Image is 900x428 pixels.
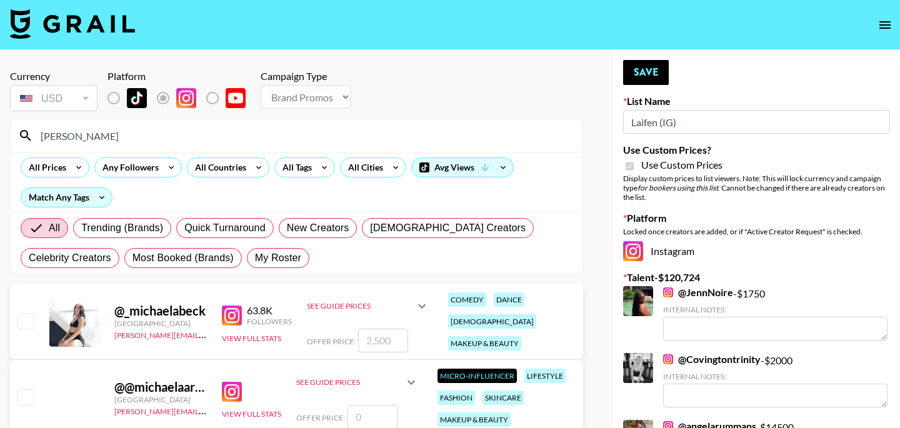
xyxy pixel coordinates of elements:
[437,391,475,405] div: fashion
[437,412,511,427] div: makeup & beauty
[275,158,314,177] div: All Tags
[114,319,207,328] div: [GEOGRAPHIC_DATA]
[222,334,281,343] button: View Full Stats
[623,241,643,261] img: Instagram
[663,286,733,299] a: @JennNoire
[623,144,890,156] label: Use Custom Prices?
[358,329,408,352] input: 2,500
[524,369,566,383] div: lifestyle
[10,82,97,114] div: Currency is locked to USD
[641,159,722,171] span: Use Custom Prices
[663,354,673,364] img: Instagram
[307,337,356,346] span: Offer Price:
[222,382,242,402] img: Instagram
[307,291,429,321] div: See Guide Prices
[21,188,112,207] div: Match Any Tags
[114,395,207,404] div: [GEOGRAPHIC_DATA]
[107,70,256,82] div: Platform
[370,221,526,236] span: [DEMOGRAPHIC_DATA] Creators
[12,87,95,109] div: USD
[637,183,718,192] em: for bookers using this list
[222,306,242,326] img: Instagram
[437,369,517,383] div: Micro-Influencer
[287,221,349,236] span: New Creators
[184,221,266,236] span: Quick Turnaround
[623,95,890,107] label: List Name
[448,336,521,351] div: makeup & beauty
[623,60,669,85] button: Save
[494,292,524,307] div: dance
[663,372,887,381] div: Internal Notes:
[296,413,345,422] span: Offer Price:
[247,317,292,326] div: Followers
[663,305,887,314] div: Internal Notes:
[663,353,761,366] a: @Covingtontrinity
[107,85,256,111] div: List locked to Instagram.
[623,271,890,284] label: Talent - $ 120,724
[255,251,301,266] span: My Roster
[307,301,414,311] div: See Guide Prices
[296,377,404,387] div: See Guide Prices
[623,227,890,236] div: Locked once creators are added, or if "Active Creator Request" is checked.
[114,328,299,340] a: [PERSON_NAME][EMAIL_ADDRESS][DOMAIN_NAME]
[623,174,890,202] div: Display custom prices to list viewers. Note: This will lock currency and campaign type . Cannot b...
[663,353,887,407] div: - $ 2000
[341,158,386,177] div: All Cities
[114,303,207,319] div: @ _michaelabeck
[663,287,673,297] img: Instagram
[448,314,536,329] div: [DEMOGRAPHIC_DATA]
[81,221,163,236] span: Trending (Brands)
[10,70,97,82] div: Currency
[261,70,351,82] div: Campaign Type
[114,379,207,395] div: @ @michaelaarnone
[176,88,196,108] img: Instagram
[448,292,486,307] div: comedy
[872,12,897,37] button: open drawer
[247,304,292,317] div: 63.8K
[127,88,147,108] img: TikTok
[95,158,161,177] div: Any Followers
[412,158,513,177] div: Avg Views
[187,158,249,177] div: All Countries
[21,158,69,177] div: All Prices
[29,251,111,266] span: Celebrity Creators
[132,251,234,266] span: Most Booked (Brands)
[114,404,299,416] a: [PERSON_NAME][EMAIL_ADDRESS][DOMAIN_NAME]
[663,286,887,341] div: - $ 1750
[623,241,890,261] div: Instagram
[623,212,890,224] label: Platform
[10,9,135,39] img: Grail Talent
[49,221,60,236] span: All
[33,126,575,146] input: Search by User Name
[296,367,419,397] div: See Guide Prices
[482,391,524,405] div: skincare
[222,409,281,419] button: View Full Stats
[226,88,246,108] img: YouTube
